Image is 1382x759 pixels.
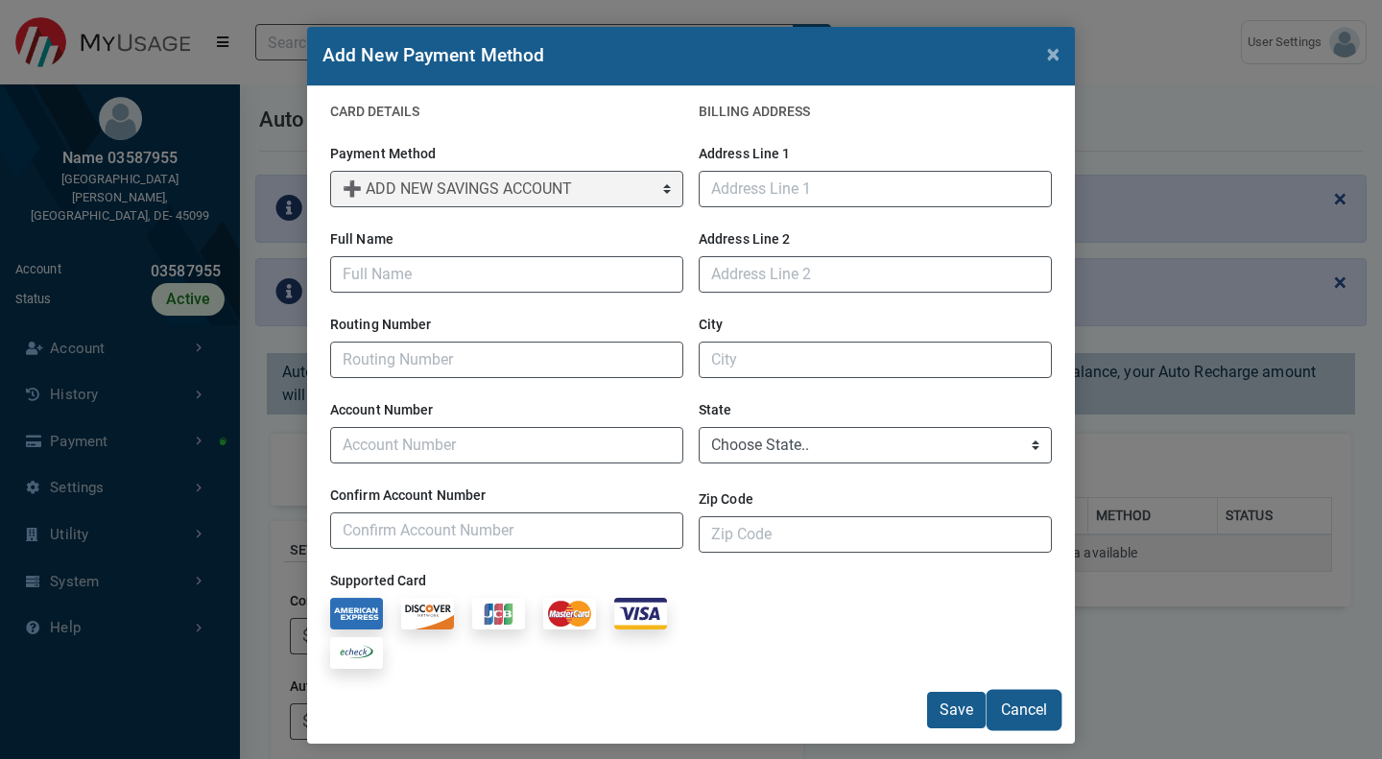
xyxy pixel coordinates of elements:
button: Close [1032,27,1075,81]
label: Routing Number [330,308,431,342]
input: City [699,342,1052,378]
button: Cancel [989,692,1060,728]
img: americanexpress card [330,598,383,629]
label: Zip Code [699,483,753,516]
input: Full Name [330,256,683,293]
img: discover card [401,598,454,629]
label: Address Line 1 [699,137,790,171]
input: Zip Code [699,516,1052,553]
img: visa card [614,598,667,629]
label: Payment Method [330,137,436,171]
img: mastercard card [543,598,596,629]
h2: BILLING ADDRESS [699,102,1052,130]
label: State [699,393,732,427]
img: echeck [330,637,383,669]
input: Address Line 2 [699,256,1052,293]
h2: Add New Payment Method [322,42,544,70]
button: Save [927,692,986,728]
label: City [699,308,723,342]
img: jcb card [472,598,525,629]
label: Confirm Account Number [330,479,486,512]
input: Address Line 1 [699,171,1052,207]
span: × [1047,40,1060,67]
label: Address Line 2 [699,223,790,256]
label: Full Name [330,223,393,256]
input: Account Number [330,427,683,463]
label: Supported Card [330,564,426,598]
label: Account Number [330,393,433,427]
input: Routing Number [330,342,683,378]
h2: CARD DETAILS [330,102,683,130]
input: Confirm Account Number [330,512,683,549]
